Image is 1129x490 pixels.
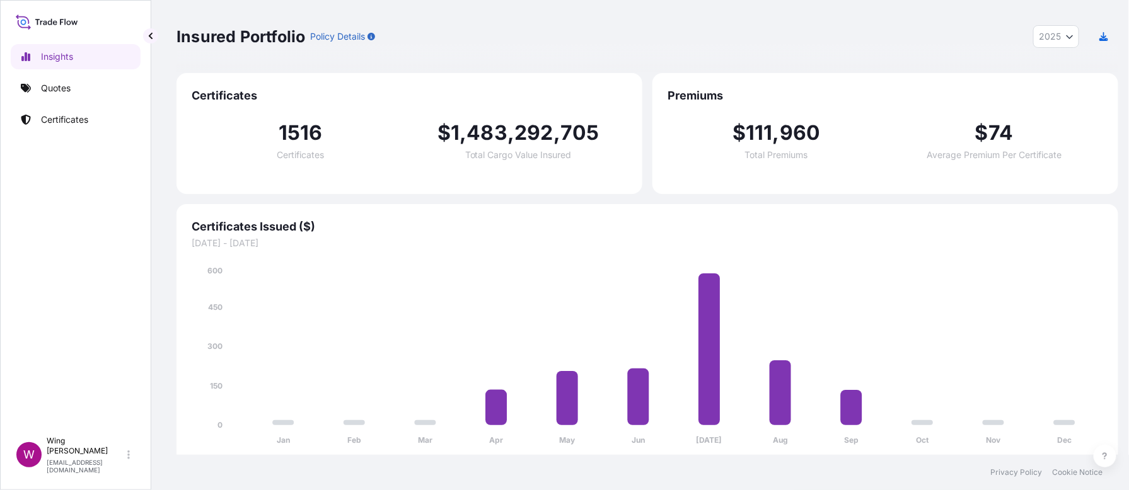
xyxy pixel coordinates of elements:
[1053,467,1103,477] a: Cookie Notice
[991,467,1043,477] a: Privacy Policy
[632,436,645,445] tspan: Jun
[746,123,773,143] span: 111
[217,420,223,430] tspan: 0
[489,436,503,445] tspan: Apr
[553,123,560,143] span: ,
[745,151,808,159] span: Total Premiums
[560,436,576,445] tspan: May
[697,436,722,445] tspan: [DATE]
[927,151,1062,159] span: Average Premium Per Certificate
[41,82,71,94] p: Quotes
[418,436,432,445] tspan: Mar
[207,341,223,351] tspan: 300
[987,436,1002,445] tspan: Nov
[668,88,1103,103] span: Premiums
[207,266,223,275] tspan: 600
[560,123,599,143] span: 705
[277,151,324,159] span: Certificates
[437,123,451,143] span: $
[11,107,141,132] a: Certificates
[451,123,460,143] span: 1
[347,436,361,445] tspan: Feb
[11,76,141,101] a: Quotes
[975,123,988,143] span: $
[23,448,35,461] span: W
[465,151,572,159] span: Total Cargo Value Insured
[460,123,466,143] span: ,
[916,436,929,445] tspan: Oct
[1039,30,1061,43] span: 2025
[310,30,365,43] p: Policy Details
[507,123,514,143] span: ,
[732,123,746,143] span: $
[192,237,1103,249] span: [DATE] - [DATE]
[988,123,1013,143] span: 74
[192,88,627,103] span: Certificates
[192,219,1103,234] span: Certificates Issued ($)
[844,436,859,445] tspan: Sep
[773,436,788,445] tspan: Aug
[780,123,821,143] span: 960
[773,123,780,143] span: ,
[277,436,290,445] tspan: Jan
[279,123,323,143] span: 1516
[177,26,305,47] p: Insured Portfolio
[47,459,125,474] p: [EMAIL_ADDRESS][DOMAIN_NAME]
[1057,436,1072,445] tspan: Dec
[466,123,507,143] span: 483
[514,123,553,143] span: 292
[210,381,223,390] tspan: 150
[47,436,125,456] p: Wing [PERSON_NAME]
[11,44,141,69] a: Insights
[41,50,73,63] p: Insights
[41,113,88,126] p: Certificates
[208,302,223,312] tspan: 450
[1033,25,1079,48] button: Year Selector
